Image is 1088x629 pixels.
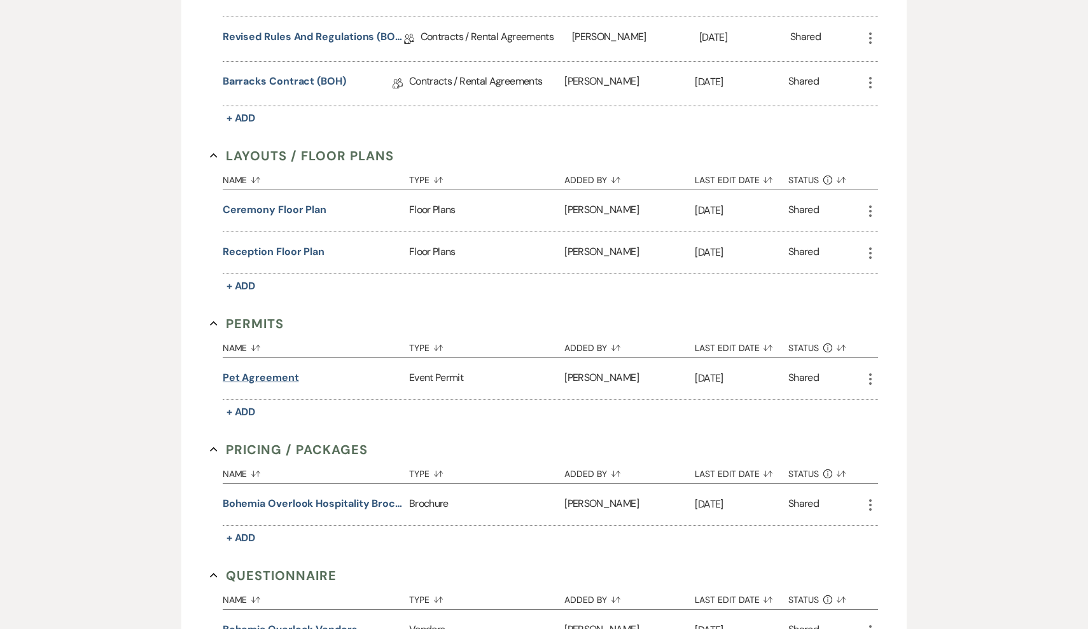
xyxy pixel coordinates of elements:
button: + Add [223,109,260,127]
button: Pet Agreement [223,370,299,385]
button: Name [223,585,409,609]
button: Name [223,459,409,483]
span: + Add [227,279,256,293]
button: + Add [223,529,260,547]
button: Status [788,585,863,609]
button: Type [409,333,564,357]
span: Status [788,595,819,604]
button: Permits [210,314,284,333]
button: Ceremony Floor Plan [223,202,326,218]
a: Barracks Contract (BOH) [223,74,346,93]
p: [DATE] [695,370,788,387]
button: Layouts / Floor Plans [210,146,394,165]
button: Questionnaire [210,566,337,585]
span: Status [788,469,819,478]
span: + Add [227,531,256,544]
p: [DATE] [695,496,788,513]
p: [DATE] [695,74,788,90]
a: Revised Rules and Regulations (BOH) [223,29,404,49]
div: Shared [788,74,819,93]
button: Bohemia Overlook Hospitality Brochure [223,496,404,511]
div: Brochure [409,484,564,525]
button: Type [409,165,564,190]
button: Type [409,459,564,483]
button: Added By [564,585,695,609]
div: [PERSON_NAME] [564,62,695,106]
button: Reception Floor Plan [223,244,324,259]
button: + Add [223,277,260,295]
span: + Add [227,111,256,125]
div: Contracts / Rental Agreements [421,17,572,61]
button: Status [788,459,863,483]
button: Added By [564,333,695,357]
span: + Add [227,405,256,418]
span: Status [788,343,819,352]
p: [DATE] [695,244,788,261]
div: Contracts / Rental Agreements [409,62,564,106]
button: + Add [223,403,260,421]
div: Shared [790,29,821,49]
button: Added By [564,459,695,483]
div: Floor Plans [409,190,564,232]
div: [PERSON_NAME] [564,484,695,525]
button: Name [223,165,409,190]
button: Type [409,585,564,609]
div: Floor Plans [409,232,564,273]
button: Status [788,333,863,357]
button: Pricing / Packages [210,440,368,459]
p: [DATE] [699,29,790,46]
button: Last Edit Date [695,585,788,609]
div: Shared [788,202,819,219]
button: Name [223,333,409,357]
span: Status [788,176,819,184]
p: [DATE] [695,202,788,219]
div: [PERSON_NAME] [572,17,699,61]
div: Shared [788,244,819,261]
button: Added By [564,165,695,190]
div: [PERSON_NAME] [564,232,695,273]
div: Event Permit [409,358,564,399]
div: Shared [788,370,819,387]
button: Status [788,165,863,190]
div: Shared [788,496,819,513]
button: Last Edit Date [695,165,788,190]
button: Last Edit Date [695,459,788,483]
div: [PERSON_NAME] [564,358,695,399]
div: [PERSON_NAME] [564,190,695,232]
button: Last Edit Date [695,333,788,357]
